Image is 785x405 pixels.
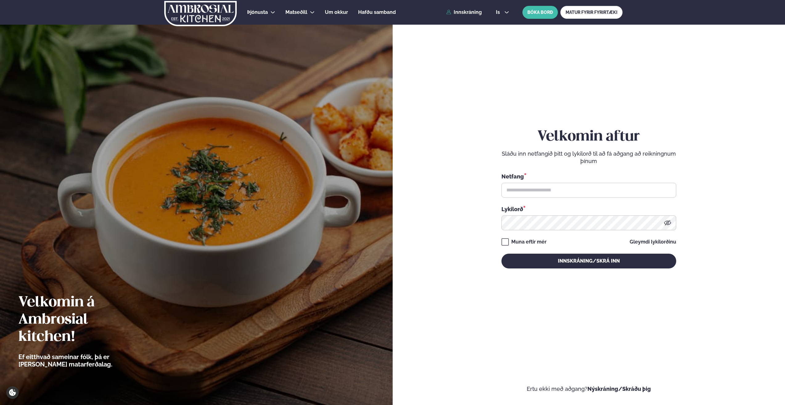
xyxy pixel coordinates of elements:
[325,9,348,15] span: Um okkur
[501,254,676,268] button: Innskráning/Skrá inn
[164,1,237,26] img: logo
[325,9,348,16] a: Um okkur
[501,150,676,165] p: Sláðu inn netfangið þitt og lykilorð til að fá aðgang að reikningnum þínum
[522,6,558,19] button: BÓKA BORÐ
[18,353,146,368] p: Ef eitthvað sameinar fólk, þá er [PERSON_NAME] matarferðalag.
[587,386,651,392] a: Nýskráning/Skráðu þig
[496,10,502,15] span: is
[358,9,396,15] span: Hafðu samband
[630,239,676,244] a: Gleymdi lykilorðinu
[501,205,676,213] div: Lykilorð
[18,294,146,346] h2: Velkomin á Ambrosial kitchen!
[560,6,623,19] a: MATUR FYRIR FYRIRTÆKI
[491,10,514,15] button: is
[285,9,307,16] a: Matseðill
[247,9,268,16] a: Þjónusta
[358,9,396,16] a: Hafðu samband
[446,10,482,15] a: Innskráning
[411,385,767,393] p: Ertu ekki með aðgang?
[501,172,676,180] div: Netfang
[501,128,676,145] h2: Velkomin aftur
[6,386,19,399] a: Cookie settings
[247,9,268,15] span: Þjónusta
[285,9,307,15] span: Matseðill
